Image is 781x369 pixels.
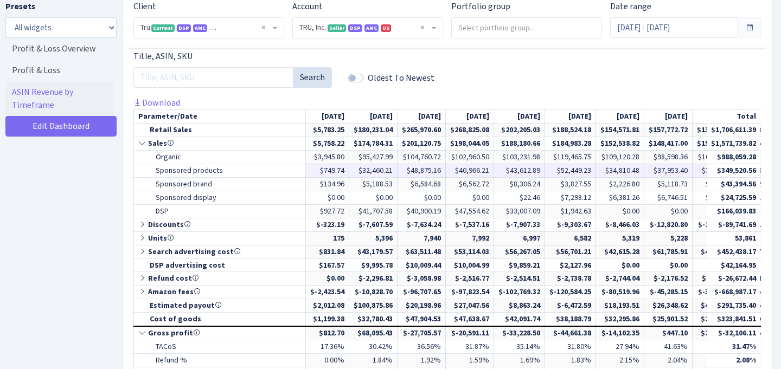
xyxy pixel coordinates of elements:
[446,177,494,191] td: $6,562.72
[446,191,494,204] td: $0.00
[306,326,349,340] td: $812.70
[644,204,693,218] td: $0.00
[596,326,644,340] td: $-14,102.35
[545,340,596,354] td: 31.80%
[545,218,596,231] td: $-9,303.67
[707,258,761,272] td: $42,164.95
[140,22,271,33] span: Tru <span class="badge badge-success">Current</span><span class="badge badge-primary">DSP</span><...
[306,204,349,218] td: $927.72
[644,123,693,137] td: $157,772.72
[5,116,117,137] a: Edit Dashboard
[644,164,693,177] td: $37,953.40
[596,299,644,313] td: $18,193.51
[398,326,446,340] td: $-27,705.57
[293,18,443,38] span: TRU, Inc. <span class="badge badge-success">Seller</span><span class="badge badge-primary">DSP</s...
[596,258,644,272] td: $0.00
[596,137,644,150] td: $152,538.82
[617,111,639,121] span: [DATE]
[707,164,761,177] td: $349,520.56
[398,245,446,258] td: $63,511.48
[306,286,349,299] td: $-2,423.54
[452,18,601,37] input: Select portfolio group...
[494,191,545,204] td: $22.46
[306,191,349,204] td: $0.00
[494,245,545,258] td: $56,267.05
[644,245,693,258] td: $61,785.91
[545,272,596,286] td: $-2,738.78
[545,204,596,218] td: $1,942.63
[693,245,741,258] td: $46,545.87
[494,150,545,164] td: $103,231.98
[209,24,266,32] span: Ask [PERSON_NAME]
[177,24,191,32] span: DSP
[349,313,398,326] td: $32,780.43
[693,231,741,245] td: 3,920
[693,340,741,354] td: 30.58%
[134,18,284,38] span: Tru <span class="badge badge-success">Current</span><span class="badge badge-primary">DSP</span><...
[349,123,398,137] td: $180,231.04
[134,272,306,286] td: Refund cost
[644,326,693,340] td: $447.10
[466,111,489,121] span: [DATE]
[446,137,494,150] td: $198,044.05
[644,137,693,150] td: $148,417.00
[211,24,265,31] span: Ask [PERSON_NAME]
[370,111,393,121] span: [DATE]
[494,258,545,272] td: $9,859.21
[306,354,349,367] td: 0.00%
[398,340,446,354] td: 36.56%
[151,24,175,32] span: Current
[644,272,693,286] td: $-2,176.52
[494,299,545,313] td: $8,863.24
[5,81,114,116] a: ASIN Revenue by Timeframe
[349,272,398,286] td: $-2,296.81
[707,313,761,326] td: $323,841.51
[596,245,644,258] td: $42,615.28
[707,299,761,313] td: $291,735.40
[398,231,446,245] td: 7,940
[644,150,693,164] td: $98,598.36
[134,164,306,177] td: Sponsored products
[707,137,761,150] td: $1,571,739.82
[644,313,693,326] td: $25,901.52
[349,286,398,299] td: $-10,828.70
[261,22,265,33] span: Remove all items
[398,354,446,367] td: 1.92%
[5,60,114,81] a: Profit & Loss
[306,258,349,272] td: $167.57
[644,340,693,354] td: 41.63%
[596,231,644,245] td: 5,319
[133,97,180,108] a: Download
[644,299,693,313] td: $26,348.62
[596,164,644,177] td: $34,810.48
[5,38,114,60] a: Profit & Loss Overview
[364,24,379,32] span: AMC
[707,218,761,231] td: $-89,741.69
[446,231,494,245] td: 7,992
[707,123,761,137] td: $1,706,611.39
[693,286,741,299] td: $-36,081.99
[418,111,441,121] span: [DATE]
[446,204,494,218] td: $47,554.62
[306,137,349,150] td: $5,758.22
[349,137,398,150] td: $174,784.31
[134,286,306,299] td: Amazon fees
[349,177,398,191] td: $5,188.53
[134,123,306,137] td: Retail Sales
[398,218,446,231] td: $-7,634.24
[306,299,349,313] td: $2,012.08
[134,177,306,191] td: Sponsored brand
[349,218,398,231] td: $-7,607.59
[446,150,494,164] td: $102,960.50
[193,24,207,32] span: AMC
[545,123,596,137] td: $188,524.18
[707,272,761,286] td: $-26,672.44
[322,111,344,121] span: [DATE]
[494,164,545,177] td: $43,612.89
[707,204,761,218] td: $166,039.83
[398,258,446,272] td: $10,009.44
[596,177,644,191] td: $2,226.80
[707,326,761,340] td: $-32,106.11
[596,313,644,326] td: $32,295.86
[596,123,644,137] td: $154,571.81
